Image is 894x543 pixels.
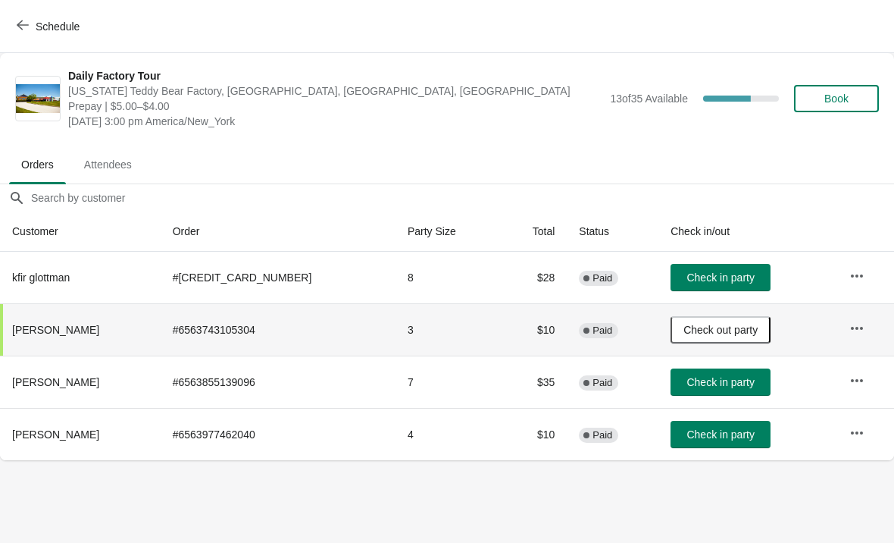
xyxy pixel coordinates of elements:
span: Check out party [683,324,758,336]
span: Paid [592,325,612,337]
td: $28 [500,252,567,303]
td: # 6563977462040 [161,408,395,460]
span: [DATE] 3:00 pm America/New_York [68,114,602,129]
span: Paid [592,429,612,441]
span: [PERSON_NAME] [12,324,99,336]
span: Attendees [72,151,144,178]
th: Order [161,212,395,252]
th: Check in/out [658,212,837,252]
span: [US_STATE] Teddy Bear Factory, [GEOGRAPHIC_DATA], [GEOGRAPHIC_DATA], [GEOGRAPHIC_DATA] [68,83,602,99]
span: Check in party [686,376,754,388]
span: Check in party [686,428,754,441]
button: Book [794,85,879,112]
span: 13 of 35 Available [610,93,688,105]
button: Check out party [670,316,771,344]
th: Status [567,212,658,252]
td: $10 [500,303,567,356]
span: Paid [592,272,612,284]
span: Prepay | $5.00–$4.00 [68,99,602,114]
td: # 6563855139096 [161,356,395,408]
span: Paid [592,377,612,389]
span: Schedule [36,20,80,33]
td: 8 [395,252,500,303]
button: Schedule [8,13,92,40]
span: [PERSON_NAME] [12,376,99,388]
input: Search by customer [30,184,894,212]
td: # 6563743105304 [161,303,395,356]
span: Book [824,93,849,105]
span: Check in party [686,271,754,284]
td: 7 [395,356,500,408]
td: $10 [500,408,567,460]
td: 4 [395,408,500,460]
span: [PERSON_NAME] [12,428,99,441]
th: Party Size [395,212,500,252]
img: Daily Factory Tour [16,84,60,114]
td: # [CREDIT_CARD_NUMBER] [161,252,395,303]
span: Orders [9,151,66,178]
span: kfir glottman [12,271,70,284]
th: Total [500,212,567,252]
span: Daily Factory Tour [68,68,602,83]
button: Check in party [670,264,771,291]
button: Check in party [670,421,771,448]
td: $35 [500,356,567,408]
td: 3 [395,303,500,356]
button: Check in party [670,369,771,396]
